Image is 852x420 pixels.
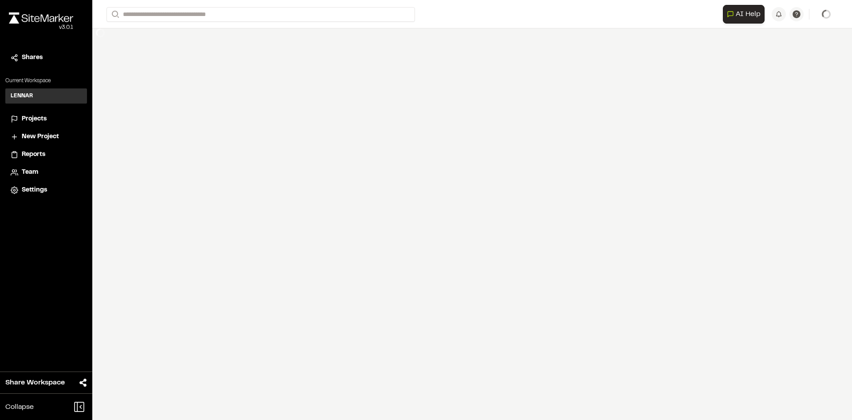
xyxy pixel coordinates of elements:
[11,114,82,124] a: Projects
[22,185,47,195] span: Settings
[11,132,82,142] a: New Project
[723,5,765,24] button: Open AI Assistant
[11,168,82,177] a: Team
[9,24,73,32] div: Oh geez...please don't...
[723,5,768,24] div: Open AI Assistant
[11,92,33,100] h3: LENNAR
[22,114,47,124] span: Projects
[106,7,122,22] button: Search
[22,53,43,63] span: Shares
[5,77,87,85] p: Current Workspace
[5,377,65,388] span: Share Workspace
[11,150,82,160] a: Reports
[736,9,761,20] span: AI Help
[5,402,34,412] span: Collapse
[11,53,82,63] a: Shares
[9,12,73,24] img: rebrand.png
[22,132,59,142] span: New Project
[11,185,82,195] a: Settings
[22,168,38,177] span: Team
[22,150,45,160] span: Reports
